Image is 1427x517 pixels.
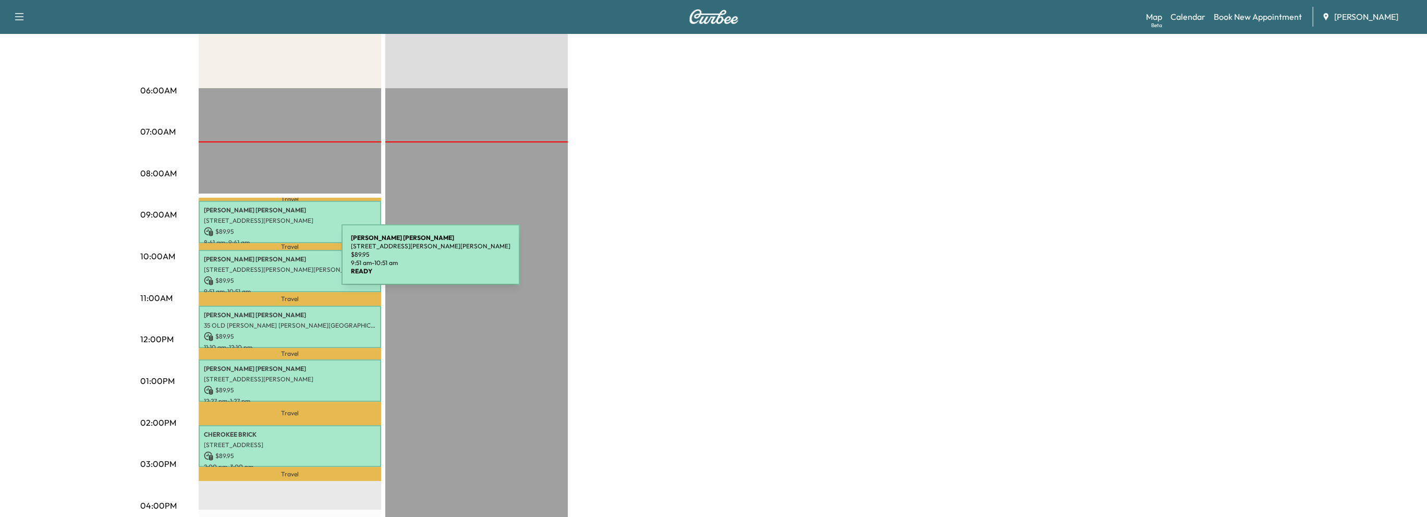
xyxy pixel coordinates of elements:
[204,206,376,214] p: [PERSON_NAME] [PERSON_NAME]
[1334,10,1398,23] span: [PERSON_NAME]
[204,332,376,341] p: $ 89.95
[351,259,510,267] p: 9:51 am - 10:51 am
[140,458,176,470] p: 03:00PM
[204,441,376,449] p: [STREET_ADDRESS]
[351,234,454,242] b: [PERSON_NAME] [PERSON_NAME]
[199,243,381,250] p: Travel
[199,198,381,201] p: Travel
[140,416,176,429] p: 02:00PM
[204,238,376,247] p: 8:41 am - 9:41 am
[204,276,376,285] p: $ 89.95
[140,499,177,512] p: 04:00PM
[204,343,376,352] p: 11:10 am - 12:10 pm
[140,292,173,304] p: 11:00AM
[204,266,376,274] p: [STREET_ADDRESS][PERSON_NAME][PERSON_NAME]
[204,430,376,439] p: CHEROKEE BRICK
[1214,10,1302,23] a: Book New Appointment
[204,397,376,405] p: 12:27 pm - 1:27 pm
[140,84,177,97] p: 06:00AM
[351,267,372,275] b: READY
[204,463,376,471] p: 2:00 pm - 3:00 pm
[351,250,510,259] p: $ 89.95
[199,348,381,360] p: Travel
[140,125,176,138] p: 07:00AM
[204,255,376,263] p: [PERSON_NAME] [PERSON_NAME]
[140,208,177,221] p: 09:00AM
[204,375,376,383] p: [STREET_ADDRESS][PERSON_NAME]
[1151,21,1162,29] div: Beta
[199,467,381,481] p: Travel
[140,333,174,345] p: 12:00PM
[1146,10,1162,23] a: MapBeta
[140,375,175,387] p: 01:00PM
[140,250,175,262] p: 10:00AM
[204,365,376,373] p: [PERSON_NAME] [PERSON_NAME]
[1170,10,1205,23] a: Calendar
[204,386,376,395] p: $ 89.95
[204,287,376,296] p: 9:51 am - 10:51 am
[204,321,376,330] p: 35 OLD [PERSON_NAME] [PERSON_NAME][GEOGRAPHIC_DATA], [GEOGRAPHIC_DATA], [GEOGRAPHIC_DATA]
[140,167,177,179] p: 08:00AM
[199,402,381,425] p: Travel
[204,217,376,225] p: [STREET_ADDRESS][PERSON_NAME]
[204,311,376,319] p: [PERSON_NAME] [PERSON_NAME]
[204,451,376,461] p: $ 89.95
[204,227,376,236] p: $ 89.95
[199,292,381,306] p: Travel
[689,9,739,24] img: Curbee Logo
[351,242,510,250] p: [STREET_ADDRESS][PERSON_NAME][PERSON_NAME]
